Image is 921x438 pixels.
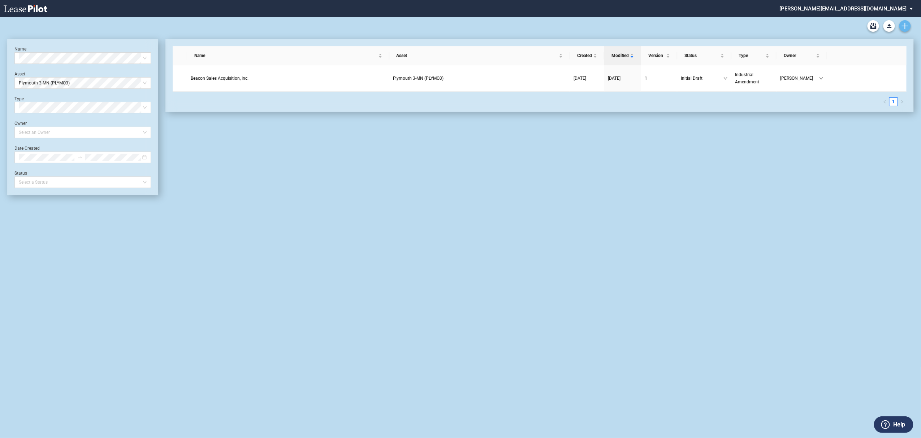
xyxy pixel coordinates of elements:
[611,52,629,59] span: Modified
[868,20,879,32] a: Archive
[881,20,897,32] md-menu: Download Blank Form List
[900,100,904,104] span: right
[14,121,27,126] label: Owner
[608,76,621,81] span: [DATE]
[77,155,82,160] span: swap-right
[604,46,641,65] th: Modified
[577,52,592,59] span: Created
[570,46,604,65] th: Created
[677,46,731,65] th: Status
[641,46,677,65] th: Version
[645,75,674,82] a: 1
[194,52,377,59] span: Name
[784,52,815,59] span: Owner
[574,76,586,81] span: [DATE]
[889,97,898,106] li: 1
[883,20,895,32] button: Download Blank Form
[881,97,889,106] button: left
[14,171,27,176] label: Status
[191,76,248,81] span: Beacon Sales Acquisition, Inc.
[731,46,777,65] th: Type
[393,76,444,81] span: Plymouth 3-MN (PLYMO3)
[648,52,665,59] span: Version
[191,75,385,82] a: Beacon Sales Acquisition, Inc.
[735,71,773,86] a: Industrial Amendment
[735,72,759,84] span: Industrial Amendment
[819,76,823,80] span: down
[898,97,907,106] li: Next Page
[890,98,898,106] a: 1
[14,96,24,101] label: Type
[389,46,570,65] th: Asset
[574,75,601,82] a: [DATE]
[739,52,764,59] span: Type
[19,78,147,88] span: Plymouth 3-MN (PLYMO3)
[723,76,728,80] span: down
[14,47,26,52] label: Name
[14,71,25,76] label: Asset
[777,46,827,65] th: Owner
[684,52,719,59] span: Status
[898,97,907,106] button: right
[187,46,389,65] th: Name
[608,75,637,82] a: [DATE]
[681,75,723,82] span: Initial Draft
[780,75,819,82] span: [PERSON_NAME]
[77,155,82,160] span: to
[393,75,566,82] a: Plymouth 3-MN (PLYMO3)
[14,146,40,151] label: Date Created
[874,416,913,433] button: Help
[883,100,887,104] span: left
[397,52,558,59] span: Asset
[899,20,911,32] a: Create new document
[645,76,647,81] span: 1
[893,420,905,429] label: Help
[881,97,889,106] li: Previous Page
